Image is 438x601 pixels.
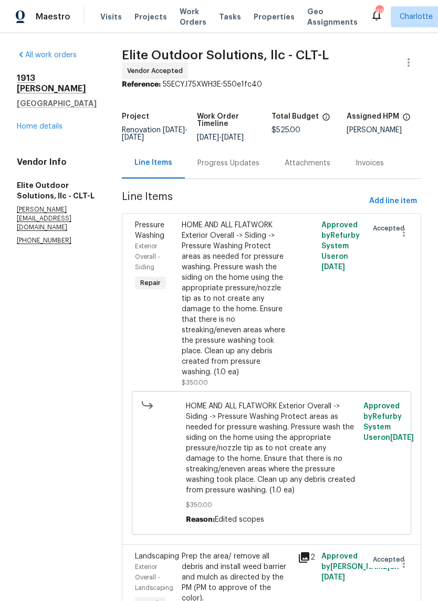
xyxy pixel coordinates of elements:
[17,180,97,201] h5: Elite Outdoor Solutions, llc - CLT-L
[400,12,433,22] span: Charlotte
[369,195,417,208] span: Add line item
[134,157,172,168] div: Line Items
[285,158,330,168] div: Attachments
[272,126,300,134] span: $525.00
[321,574,345,581] span: [DATE]
[402,113,411,126] span: The hpm assigned to this work order.
[390,434,414,441] span: [DATE]
[321,553,399,581] span: Approved by [PERSON_NAME] on
[197,134,244,141] span: -
[321,263,345,271] span: [DATE]
[100,12,122,22] span: Visits
[122,79,421,90] div: 55ECYJ75XWH3E-550e1fc40
[307,6,358,27] span: Geo Assignments
[122,134,144,141] span: [DATE]
[182,220,292,377] div: HOME AND ALL FLATWORK Exterior Overall -> Siding -> Pressure Washing Protect areas as needed for ...
[347,126,422,134] div: [PERSON_NAME]
[215,516,264,523] span: Edited scopes
[122,192,365,211] span: Line Items
[254,12,295,22] span: Properties
[122,126,187,141] span: Renovation
[186,500,357,510] span: $350.00
[363,403,414,441] span: Approved by Refurby System User on
[122,113,149,120] h5: Project
[182,379,208,386] span: $350.00
[186,401,357,495] span: HOME AND ALL FLATWORK Exterior Overall -> Siding -> Pressure Washing Protect areas as needed for ...
[222,134,244,141] span: [DATE]
[122,126,187,141] span: -
[186,516,215,523] span: Reason:
[122,49,329,61] span: Elite Outdoor Solutions, llc - CLT-L
[135,222,164,239] span: Pressure Washing
[376,6,383,17] div: 49
[272,113,319,120] h5: Total Budget
[365,192,421,211] button: Add line item
[17,157,97,167] h4: Vendor Info
[356,158,384,168] div: Invoices
[17,51,77,59] a: All work orders
[197,134,219,141] span: [DATE]
[135,243,160,270] span: Exterior Overall - Siding
[322,113,330,126] span: The total cost of line items that have been proposed by Opendoor. This sum includes line items th...
[219,13,241,20] span: Tasks
[136,278,165,288] span: Repair
[135,564,173,591] span: Exterior Overall - Landscaping
[373,223,409,234] span: Accepted
[373,554,409,565] span: Accepted
[17,123,62,130] a: Home details
[163,126,185,134] span: [DATE]
[180,6,206,27] span: Work Orders
[127,66,187,76] span: Vendor Accepted
[197,113,272,128] h5: Work Order Timeline
[197,158,259,168] div: Progress Updates
[122,81,161,88] b: Reference:
[321,222,360,271] span: Approved by Refurby System User on
[134,12,167,22] span: Projects
[298,551,315,564] div: 2
[347,113,399,120] h5: Assigned HPM
[36,12,70,22] span: Maestro
[135,553,179,560] span: Landscaping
